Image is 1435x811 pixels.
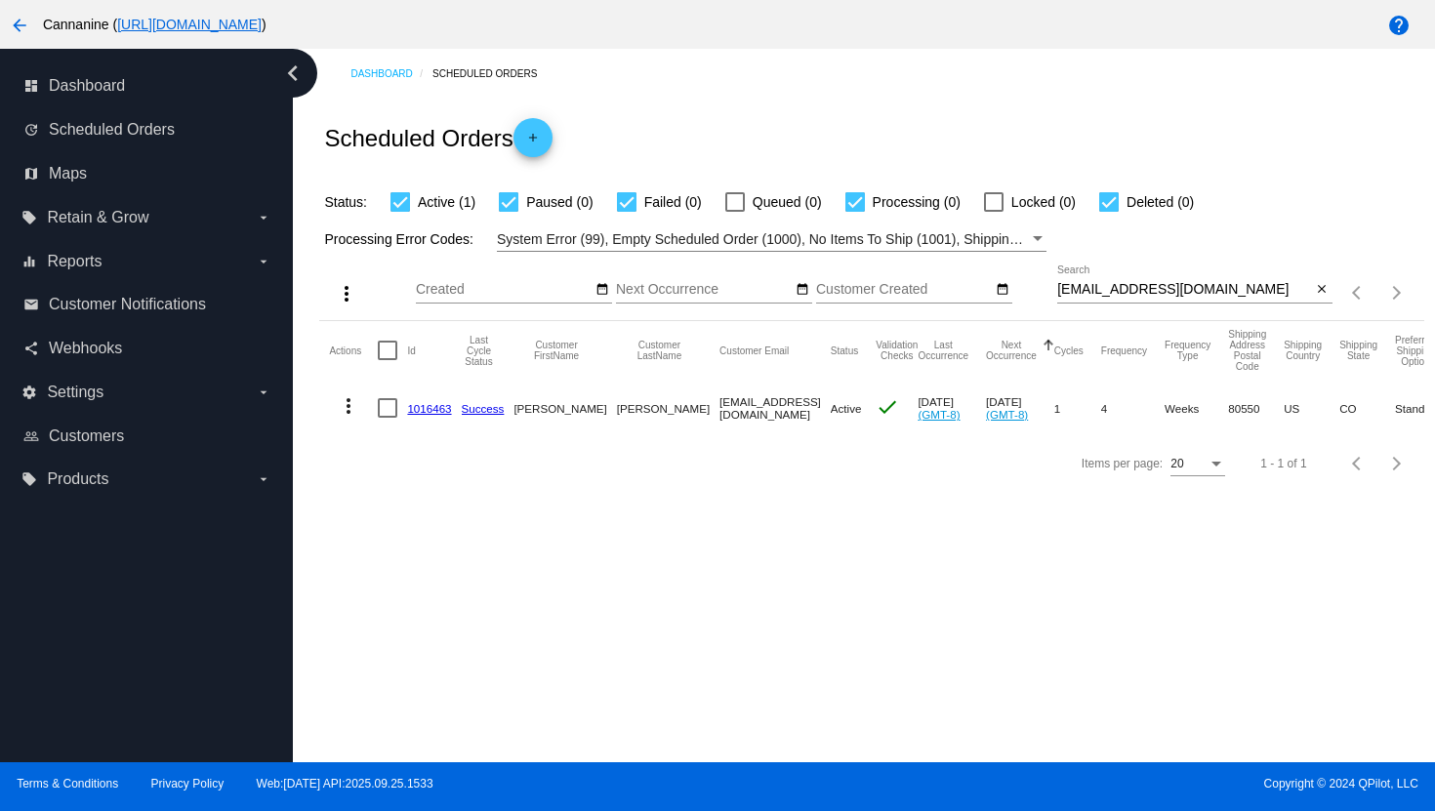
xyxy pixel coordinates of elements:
[986,340,1037,361] button: Change sorting for NextOccurrenceUtc
[407,402,451,415] a: 1016463
[21,254,37,269] i: equalizer
[23,166,39,182] i: map
[1127,190,1194,214] span: Deleted (0)
[1315,282,1329,298] mat-icon: close
[432,59,554,89] a: Scheduled Orders
[329,321,378,380] mat-header-cell: Actions
[49,121,175,139] span: Scheduled Orders
[256,385,271,400] i: arrow_drop_down
[1057,282,1312,298] input: Search
[277,58,308,89] i: chevron_left
[616,282,792,298] input: Next Occurrence
[1228,329,1266,372] button: Change sorting for ShippingPostcode
[23,114,271,145] a: update Scheduled Orders
[23,70,271,101] a: dashboard Dashboard
[49,77,125,95] span: Dashboard
[1312,280,1332,301] button: Clear
[416,282,592,298] input: Created
[831,402,862,415] span: Active
[324,231,473,247] span: Processing Error Codes:
[23,122,39,138] i: update
[23,333,271,364] a: share Webhooks
[49,427,124,445] span: Customers
[117,17,262,32] a: [URL][DOMAIN_NAME]
[617,380,719,436] mat-cell: [PERSON_NAME]
[23,428,39,444] i: people_outline
[49,165,87,182] span: Maps
[257,777,433,791] a: Web:[DATE] API:2025.09.25.1533
[876,395,899,419] mat-icon: check
[1284,380,1339,436] mat-cell: US
[1260,457,1306,470] div: 1 - 1 of 1
[796,282,809,298] mat-icon: date_range
[335,282,358,305] mat-icon: more_vert
[719,345,789,356] button: Change sorting for CustomerEmail
[1170,457,1183,470] span: 20
[918,340,968,361] button: Change sorting for LastOccurrenceUtc
[1228,380,1284,436] mat-cell: 80550
[407,345,415,356] button: Change sorting for Id
[1338,444,1377,483] button: Previous page
[23,421,271,452] a: people_outline Customers
[816,282,992,298] input: Customer Created
[1165,380,1228,436] mat-cell: Weeks
[918,408,960,421] a: (GMT-8)
[1054,345,1084,356] button: Change sorting for Cycles
[1011,190,1076,214] span: Locked (0)
[324,194,367,210] span: Status:
[1082,457,1163,470] div: Items per page:
[324,118,552,157] h2: Scheduled Orders
[47,384,103,401] span: Settings
[1101,380,1165,436] mat-cell: 4
[918,380,986,436] mat-cell: [DATE]
[1284,340,1322,361] button: Change sorting for ShippingCountry
[1377,444,1416,483] button: Next page
[47,209,148,226] span: Retain & Grow
[617,340,702,361] button: Change sorting for CustomerLastName
[595,282,609,298] mat-icon: date_range
[49,340,122,357] span: Webhooks
[23,78,39,94] i: dashboard
[49,296,206,313] span: Customer Notifications
[23,341,39,356] i: share
[1054,380,1101,436] mat-cell: 1
[8,14,31,37] mat-icon: arrow_back
[256,471,271,487] i: arrow_drop_down
[986,408,1028,421] a: (GMT-8)
[1339,380,1395,436] mat-cell: CO
[47,470,108,488] span: Products
[462,402,505,415] a: Success
[151,777,225,791] a: Privacy Policy
[1101,345,1147,356] button: Change sorting for Frequency
[418,190,475,214] span: Active (1)
[873,190,961,214] span: Processing (0)
[337,394,360,418] mat-icon: more_vert
[526,190,593,214] span: Paused (0)
[1377,273,1416,312] button: Next page
[23,297,39,312] i: email
[23,289,271,320] a: email Customer Notifications
[753,190,822,214] span: Queued (0)
[644,190,702,214] span: Failed (0)
[831,345,858,356] button: Change sorting for Status
[21,210,37,225] i: local_offer
[513,380,616,436] mat-cell: [PERSON_NAME]
[986,380,1054,436] mat-cell: [DATE]
[876,321,918,380] mat-header-cell: Validation Checks
[462,335,497,367] button: Change sorting for LastProcessingCycleId
[996,282,1009,298] mat-icon: date_range
[513,340,598,361] button: Change sorting for CustomerFirstName
[17,777,118,791] a: Terms & Conditions
[734,777,1418,791] span: Copyright © 2024 QPilot, LLC
[1165,340,1210,361] button: Change sorting for FrequencyType
[1339,340,1377,361] button: Change sorting for ShippingState
[1387,14,1411,37] mat-icon: help
[719,380,831,436] mat-cell: [EMAIL_ADDRESS][DOMAIN_NAME]
[1338,273,1377,312] button: Previous page
[256,254,271,269] i: arrow_drop_down
[497,227,1046,252] mat-select: Filter by Processing Error Codes
[47,253,102,270] span: Reports
[256,210,271,225] i: arrow_drop_down
[1170,458,1225,471] mat-select: Items per page:
[21,471,37,487] i: local_offer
